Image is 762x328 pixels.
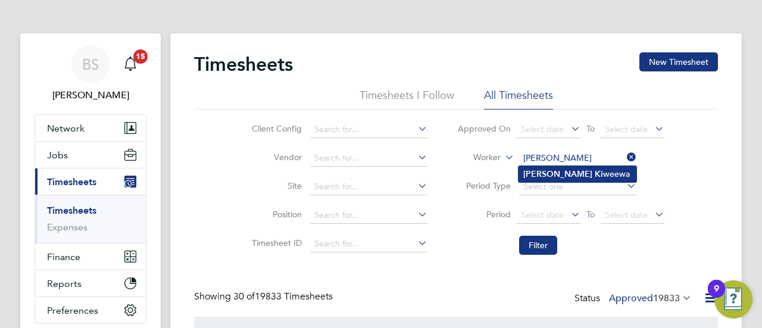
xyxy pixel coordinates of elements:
[35,45,146,102] a: BS[PERSON_NAME]
[248,180,302,191] label: Site
[519,150,636,167] input: Search for...
[35,243,146,270] button: Finance
[714,289,719,304] div: 9
[47,251,80,263] span: Finance
[457,180,511,191] label: Period Type
[35,270,146,296] button: Reports
[248,209,302,220] label: Position
[457,123,511,134] label: Approved On
[47,305,98,316] span: Preferences
[583,207,598,222] span: To
[457,209,511,220] label: Period
[519,166,636,182] li: weewa
[310,207,427,224] input: Search for...
[35,142,146,168] button: Jobs
[248,152,302,163] label: Vendor
[310,121,427,138] input: Search for...
[519,236,557,255] button: Filter
[194,52,293,76] h2: Timesheets
[248,238,302,248] label: Timesheet ID
[35,297,146,323] button: Preferences
[82,57,99,72] span: BS
[47,123,85,134] span: Network
[35,115,146,141] button: Network
[310,150,427,167] input: Search for...
[47,176,96,188] span: Timesheets
[574,290,694,307] div: Status
[47,205,96,216] a: Timesheets
[519,179,636,195] input: Select one
[583,121,598,136] span: To
[47,278,82,289] span: Reports
[360,88,454,110] li: Timesheets I Follow
[194,290,335,303] div: Showing
[653,292,680,304] span: 19833
[118,45,142,83] a: 15
[35,88,146,102] span: Beth Seddon
[521,210,564,220] span: Select date
[595,169,603,179] b: Ki
[609,292,692,304] label: Approved
[605,124,648,135] span: Select date
[484,88,553,110] li: All Timesheets
[605,210,648,220] span: Select date
[523,169,592,179] b: [PERSON_NAME]
[35,168,146,195] button: Timesheets
[310,179,427,195] input: Search for...
[521,124,564,135] span: Select date
[47,149,68,161] span: Jobs
[447,152,501,164] label: Worker
[233,290,255,302] span: 30 of
[133,49,148,64] span: 15
[35,195,146,243] div: Timesheets
[248,123,302,134] label: Client Config
[47,221,88,233] a: Expenses
[310,236,427,252] input: Search for...
[233,290,333,302] span: 19833 Timesheets
[714,280,752,318] button: Open Resource Center, 9 new notifications
[639,52,718,71] button: New Timesheet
